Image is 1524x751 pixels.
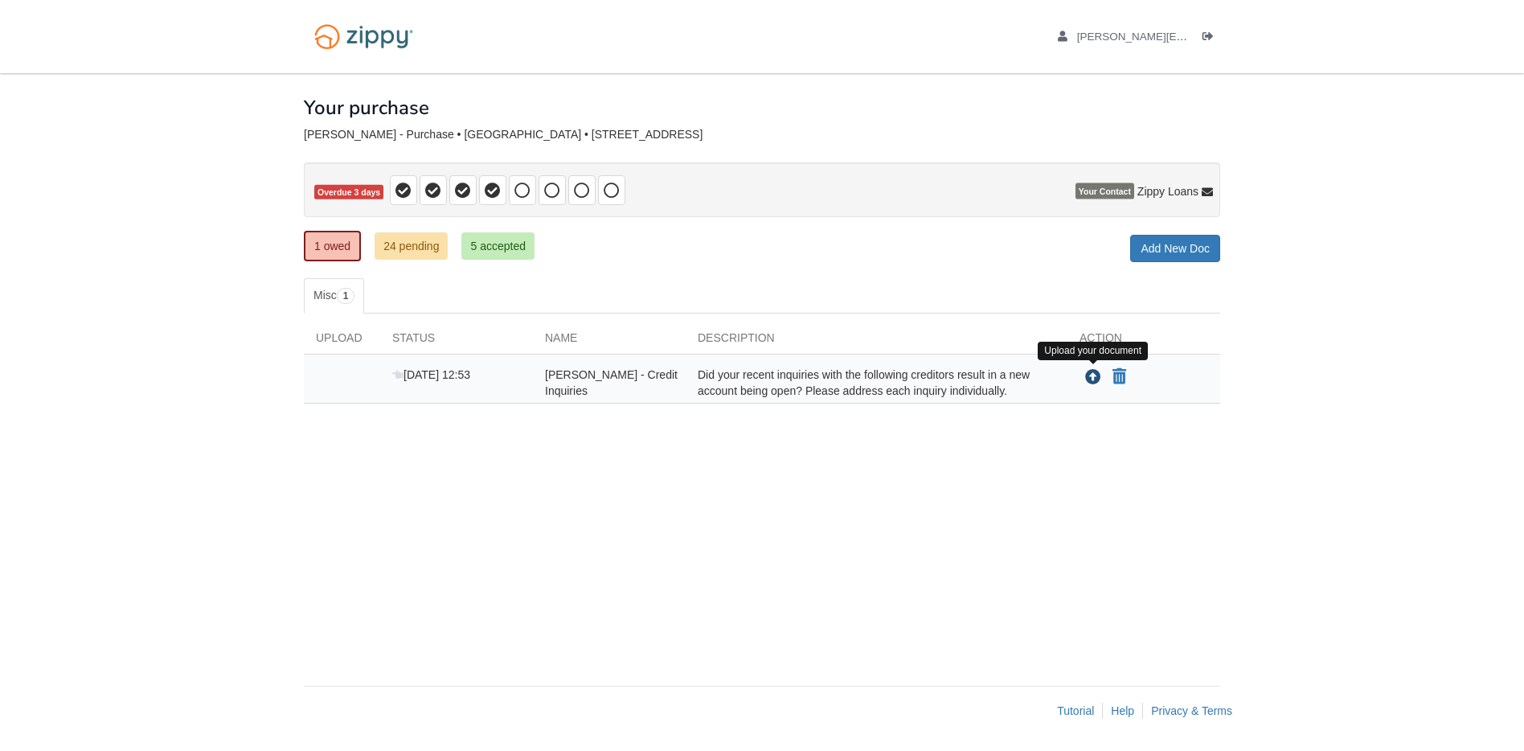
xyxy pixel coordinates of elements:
div: Upload your document [1038,342,1148,360]
span: warren.grassman@gapac.com [1077,31,1440,43]
div: Upload [304,330,380,354]
div: Name [533,330,686,354]
div: Status [380,330,533,354]
a: Tutorial [1057,704,1094,717]
a: 1 owed [304,231,361,261]
a: Log out [1202,31,1220,47]
span: Overdue 3 days [314,185,383,200]
a: Add New Doc [1130,235,1220,262]
h1: Your purchase [304,97,429,118]
a: 5 accepted [461,232,535,260]
span: [DATE] 12:53 [392,368,470,381]
span: Zippy Loans [1137,183,1198,199]
div: Action [1067,330,1220,354]
a: Misc [304,278,364,314]
div: Did your recent inquiries with the following creditors result in a new account being open? Please... [686,367,1067,399]
span: Your Contact [1075,183,1134,199]
a: edit profile [1058,31,1440,47]
button: Upload Warren Grassman - Credit Inquiries [1084,367,1103,388]
a: 24 pending [375,232,448,260]
div: [PERSON_NAME] - Purchase • [GEOGRAPHIC_DATA] • [STREET_ADDRESS] [304,128,1220,142]
span: [PERSON_NAME] - Credit Inquiries [545,368,678,397]
span: 1 [337,288,355,304]
a: Help [1111,704,1134,717]
img: Logo [304,16,424,57]
button: Declare Warren Grassman - Credit Inquiries not applicable [1111,367,1128,387]
div: Description [686,330,1067,354]
a: Privacy & Terms [1151,704,1232,717]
